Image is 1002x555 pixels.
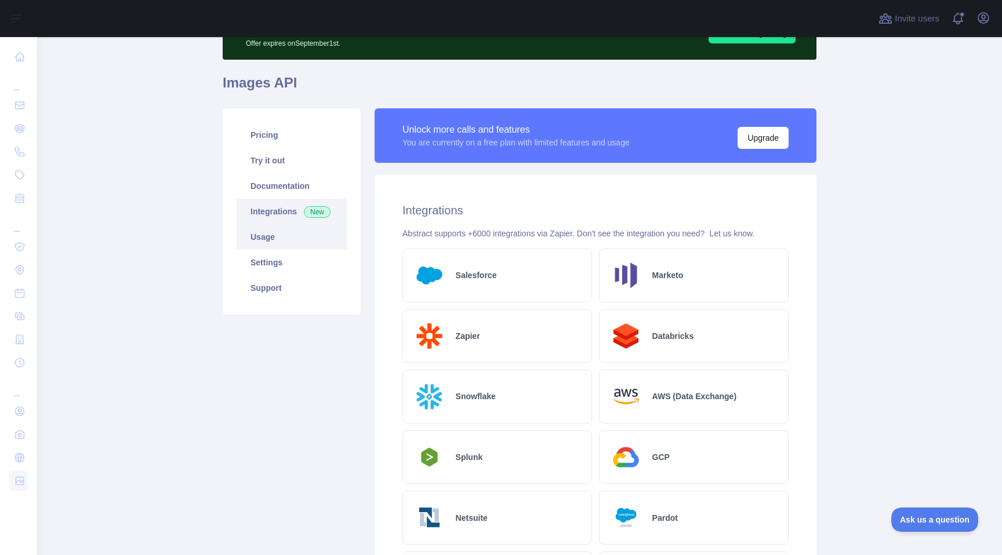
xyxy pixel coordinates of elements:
[456,390,496,402] h2: Snowflake
[412,258,446,293] img: Logo
[609,501,643,535] img: Logo
[652,269,684,281] h2: Marketo
[402,123,630,137] div: Unlock more calls and features
[652,512,678,524] h2: Pardot
[412,379,446,414] img: Logo
[412,319,446,353] img: Logo
[402,202,789,218] h2: Integrations
[709,229,754,238] a: Let us know.
[652,390,736,402] h2: AWS (Data Exchange)
[304,206,331,218] span: New
[402,137,630,148] div: You are currently on a free plan with limited features and usage
[652,451,670,463] h2: GCP
[9,70,28,93] div: ...
[237,275,347,301] a: Support
[246,34,564,48] p: Offer expires on September 1st.
[237,224,347,250] a: Usage
[412,444,446,470] img: Logo
[9,375,28,399] div: ...
[237,148,347,173] a: Try it out
[237,250,347,275] a: Settings
[895,12,939,25] span: Invite users
[412,501,446,535] img: Logo
[738,127,789,149] button: Upgrade
[456,451,483,463] h2: Splunk
[9,211,28,234] div: ...
[609,319,643,353] img: Logo
[456,512,488,524] h2: Netsuite
[652,330,694,342] h2: Databricks
[609,440,643,474] img: Logo
[456,269,497,281] h2: Salesforce
[609,379,643,414] img: Logo
[237,199,347,224] a: Integrations New
[876,9,942,28] button: Invite users
[456,330,480,342] h2: Zapier
[402,228,789,239] div: Abstract supports +6000 integrations via Zapier. Don't see the integration you need?
[891,507,979,532] iframe: Toggle Customer Support
[237,122,347,148] a: Pricing
[609,258,643,293] img: Logo
[223,74,816,101] h1: Images API
[237,173,347,199] a: Documentation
